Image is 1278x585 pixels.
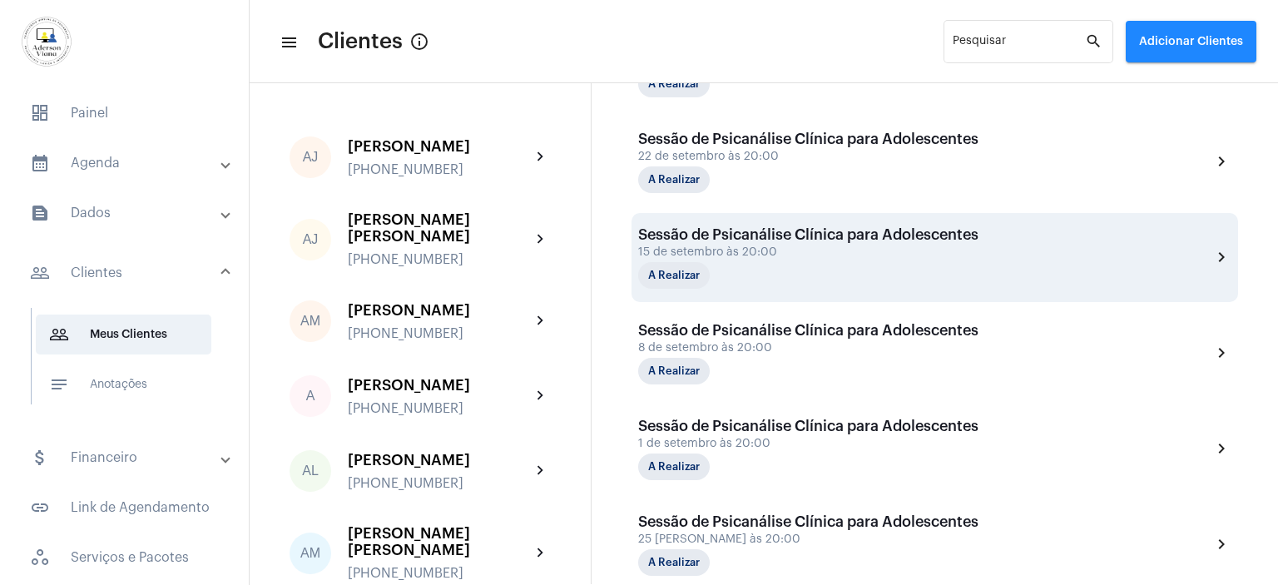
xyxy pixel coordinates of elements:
mat-panel-title: Agenda [30,153,222,173]
mat-icon: sidenav icon [30,448,50,468]
mat-icon: Button that displays a tooltip when focused or hovered over [409,32,429,52]
mat-chip: A Realizar [638,166,710,193]
span: sidenav icon [30,548,50,568]
mat-icon: sidenav icon [30,498,50,518]
button: Adicionar Clientes [1126,21,1256,62]
mat-icon: chevron_right [1211,439,1231,459]
div: Sessão de Psicanálise Clínica para Adolescentes [638,131,978,147]
div: [PERSON_NAME] [PERSON_NAME] [348,211,531,245]
mat-icon: sidenav icon [30,203,50,223]
mat-icon: chevron_right [531,461,551,481]
div: [PERSON_NAME] [348,138,531,155]
mat-expansion-panel-header: sidenav iconClientes [10,246,249,300]
span: Meus Clientes [36,315,211,354]
mat-icon: chevron_right [531,386,551,406]
div: Sessão de Psicanálise Clínica para Adolescentes [638,226,978,243]
mat-chip: A Realizar [638,454,710,480]
div: [PERSON_NAME] [PERSON_NAME] [348,525,531,558]
mat-icon: chevron_right [531,147,551,167]
mat-icon: chevron_right [531,230,551,250]
span: Clientes [318,28,403,55]
div: [PHONE_NUMBER] [348,401,531,416]
div: 15 de setembro às 20:00 [638,246,978,259]
div: AJ [290,219,331,260]
div: [PHONE_NUMBER] [348,162,531,177]
div: Sessão de Psicanálise Clínica para Adolescentes [638,418,978,434]
mat-panel-title: Financeiro [30,448,222,468]
mat-icon: sidenav icon [49,325,69,345]
mat-icon: sidenav icon [280,32,296,52]
div: [PERSON_NAME] [348,377,531,394]
div: [PHONE_NUMBER] [348,252,531,267]
mat-icon: chevron_right [1211,151,1231,171]
mat-icon: chevron_right [531,311,551,331]
div: [PERSON_NAME] [348,302,531,319]
div: AM [290,533,331,574]
mat-icon: sidenav icon [49,374,69,394]
div: AL [290,450,331,492]
div: AJ [290,136,331,178]
mat-expansion-panel-header: sidenav iconFinanceiro [10,438,249,478]
div: [PERSON_NAME] [348,452,531,468]
div: 8 de setembro às 20:00 [638,342,978,354]
input: Pesquisar [953,38,1085,52]
div: 1 de setembro às 20:00 [638,438,978,450]
span: Adicionar Clientes [1139,36,1243,47]
mat-icon: search [1085,32,1105,52]
div: 22 de setembro às 20:00 [638,151,978,163]
mat-panel-title: Dados [30,203,222,223]
div: A [290,375,331,417]
mat-icon: chevron_right [1211,247,1231,267]
mat-icon: chevron_right [1211,534,1231,554]
span: Link de Agendamento [17,488,232,528]
mat-icon: sidenav icon [30,263,50,283]
mat-icon: chevron_right [1211,343,1231,363]
div: Sessão de Psicanálise Clínica para Adolescentes [638,322,978,339]
button: Button that displays a tooltip when focused or hovered over [403,25,436,58]
div: sidenav iconClientes [10,300,249,428]
span: Painel [17,93,232,133]
mat-expansion-panel-header: sidenav iconDados [10,193,249,233]
mat-icon: chevron_right [531,543,551,563]
mat-chip: A Realizar [638,71,710,97]
mat-icon: sidenav icon [30,153,50,173]
div: Sessão de Psicanálise Clínica para Adolescentes [638,513,978,530]
mat-chip: A Realizar [638,262,710,289]
mat-expansion-panel-header: sidenav iconAgenda [10,143,249,183]
mat-panel-title: Clientes [30,263,222,283]
mat-chip: A Realizar [638,358,710,384]
span: Serviços e Pacotes [17,538,232,578]
div: [PHONE_NUMBER] [348,566,531,581]
span: sidenav icon [30,103,50,123]
mat-chip: A Realizar [638,549,710,576]
div: [PHONE_NUMBER] [348,476,531,491]
img: d7e3195d-0907-1efa-a796-b593d293ae59.png [13,8,80,75]
div: AM [290,300,331,342]
span: Anotações [36,364,211,404]
div: 25 [PERSON_NAME] às 20:00 [638,533,978,546]
div: [PHONE_NUMBER] [348,326,531,341]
